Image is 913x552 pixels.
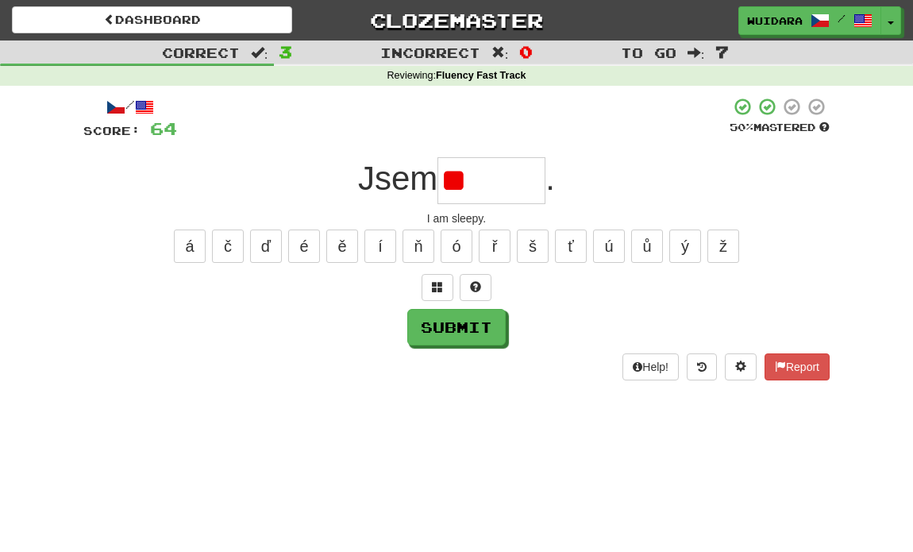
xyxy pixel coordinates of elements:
button: Single letter hint - you only get 1 per sentence and score half the points! alt+h [460,274,491,301]
button: ň [403,230,434,263]
button: ž [707,230,739,263]
span: Incorrect [380,44,480,60]
span: 50 % [730,121,753,133]
span: 3 [279,42,292,61]
button: č [212,230,244,263]
button: ů [631,230,663,263]
button: ý [669,230,701,263]
div: Mastered [730,121,830,135]
button: š [517,230,549,263]
button: Switch sentence to multiple choice alt+p [422,274,453,301]
div: I am sleepy. [83,210,830,226]
span: 0 [519,42,533,61]
button: ď [250,230,282,263]
button: é [288,230,320,263]
span: 64 [150,118,177,138]
strong: Fluency Fast Track [436,70,526,81]
span: : [491,46,509,60]
button: ú [593,230,625,263]
span: Correct [162,44,240,60]
button: á [174,230,206,263]
button: Round history (alt+y) [687,353,717,380]
span: Jsem [358,160,437,197]
button: ó [441,230,472,263]
button: Help! [622,353,679,380]
span: 7 [715,42,729,61]
div: / [83,97,177,117]
a: Clozemaster [316,6,596,34]
span: : [251,46,268,60]
span: / [838,13,846,24]
span: . [545,160,555,197]
button: ť [555,230,587,263]
span: : [688,46,705,60]
button: í [364,230,396,263]
a: Wuidara / [738,6,881,35]
a: Dashboard [12,6,292,33]
span: Wuidara [747,14,803,28]
button: ě [326,230,358,263]
span: To go [621,44,676,60]
button: Submit [407,309,506,345]
button: Report [765,353,830,380]
button: ř [479,230,510,263]
span: Score: [83,124,141,137]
